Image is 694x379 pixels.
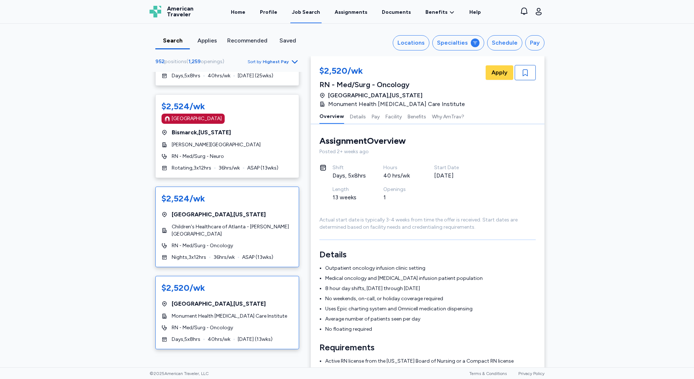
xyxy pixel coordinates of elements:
[172,324,233,331] span: RN - Med/Surg - Oncology
[325,285,536,292] li: 8 hour day shifts, [DATE] through [DATE]
[155,58,227,65] div: ( )
[325,315,536,323] li: Average number of patients seen per day
[213,254,235,261] span: 36 hrs/wk
[393,35,429,50] button: Locations
[408,109,426,124] button: Benefits
[383,193,417,202] div: 1
[383,186,417,193] div: Openings
[350,109,366,124] button: Details
[158,36,187,45] div: Search
[332,171,366,180] div: Days, 5x8hrs
[242,254,273,261] span: ASAP ( 13 wks)
[325,326,536,333] li: No floating required
[172,164,211,172] span: Rotating , 3 x 12 hrs
[325,305,536,313] li: Uses Epic charting system and Omnicell medication dispensing
[167,6,193,17] span: American Traveler
[492,38,518,47] div: Schedule
[172,336,200,343] span: Days , 5 x 8 hrs
[332,164,366,171] div: Shift
[332,186,366,193] div: Length
[434,171,468,180] div: [DATE]
[238,72,273,80] span: [DATE] ( 25 wks)
[383,164,417,171] div: Hours
[486,65,513,80] button: Apply
[247,164,278,172] span: ASAP ( 13 wks)
[172,128,231,137] span: Bismarck , [US_STATE]
[487,35,522,50] button: Schedule
[208,72,230,80] span: 40 hrs/wk
[432,35,484,50] button: Specialties
[437,38,468,47] div: Specialties
[319,342,536,353] h3: Requirements
[319,148,536,155] div: Posted 2+ weeks ago
[432,109,464,124] button: Why AmTrav?
[425,9,448,16] span: Benefits
[172,141,261,148] span: [PERSON_NAME][GEOGRAPHIC_DATA]
[150,6,161,17] img: Logo
[155,58,164,65] span: 952
[172,72,200,80] span: Days , 5 x 8 hrs
[172,115,222,122] div: [GEOGRAPHIC_DATA]
[162,101,205,112] div: $2,524/wk
[319,80,469,90] div: RN - Med/Surg - Oncology
[332,193,366,202] div: 13 weeks
[292,9,320,16] div: Job Search
[518,371,544,376] a: Privacy Policy
[193,36,221,45] div: Applies
[162,193,205,204] div: $2,524/wk
[238,336,273,343] span: [DATE] ( 13 wks)
[219,164,240,172] span: 36 hrs/wk
[172,242,233,249] span: RN - Med/Surg - Oncology
[150,371,209,376] span: © 2025 American Traveler, LLC
[162,282,205,294] div: $2,520/wk
[208,336,230,343] span: 40 hrs/wk
[469,371,507,376] a: Terms & Conditions
[201,58,223,65] span: openings
[319,65,469,78] div: $2,520/wk
[172,299,266,308] span: [GEOGRAPHIC_DATA] , [US_STATE]
[319,135,406,147] div: Assignment Overview
[227,36,268,45] div: Recommended
[248,59,261,65] span: Sort by
[325,358,536,365] li: Active RN license from the [US_STATE] Board of Nursing or a Compact RN license
[491,68,507,77] span: Apply
[325,275,536,282] li: Medical oncology and [MEDICAL_DATA] infusion patient population
[172,210,266,219] span: [GEOGRAPHIC_DATA] , [US_STATE]
[530,38,540,47] div: Pay
[397,38,425,47] div: Locations
[325,295,536,302] li: No weekends, on-call, or holiday coverage required
[290,1,322,23] a: Job Search
[425,9,455,16] a: Benefits
[319,109,344,124] button: Overview
[325,265,536,272] li: Outpatient oncology infusion clinic setting
[172,313,287,320] span: Monument Health [MEDICAL_DATA] Care Institute
[273,36,302,45] div: Saved
[172,153,224,160] span: RN - Med/Surg - Neuro
[383,171,417,180] div: 40 hrs/wk
[164,58,187,65] span: positions
[172,223,293,238] span: Children's Healthcare of Atlanta - [PERSON_NAME][GEOGRAPHIC_DATA]
[319,216,536,231] div: Actual start date is typically 3-4 weeks from time the offer is received. Start dates are determi...
[328,100,465,109] span: Monument Health [MEDICAL_DATA] Care Institute
[188,58,201,65] span: 1,259
[319,249,536,260] h3: Details
[372,109,380,124] button: Pay
[248,57,299,66] button: Sort byHighest Pay
[328,91,422,100] span: [GEOGRAPHIC_DATA] , [US_STATE]
[525,35,544,50] button: Pay
[172,254,206,261] span: Nights , 3 x 12 hrs
[263,59,289,65] span: Highest Pay
[434,164,468,171] div: Start Date
[385,109,402,124] button: Facility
